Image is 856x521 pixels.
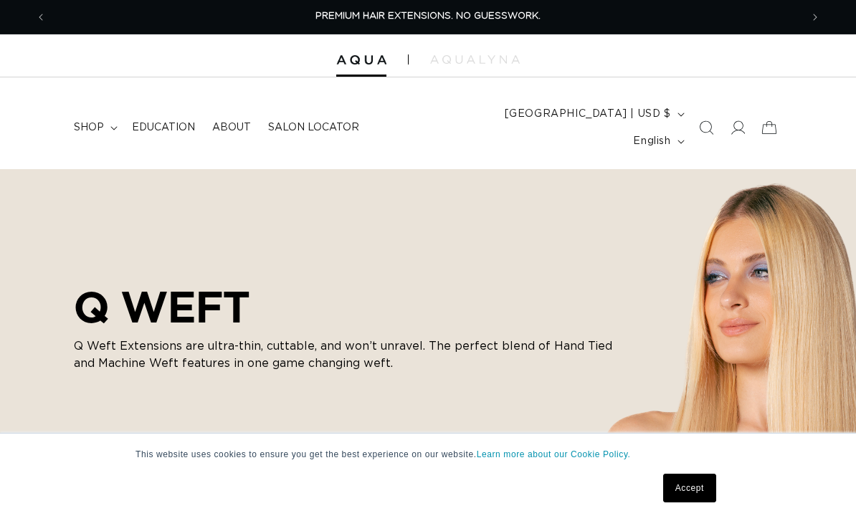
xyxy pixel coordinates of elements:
[74,121,104,134] span: shop
[123,113,204,143] a: Education
[260,113,368,143] a: Salon Locator
[633,134,670,149] span: English
[690,112,722,143] summary: Search
[505,107,671,122] span: [GEOGRAPHIC_DATA] | USD $
[74,338,619,372] p: Q Weft Extensions are ultra-thin, cuttable, and won’t unravel. The perfect blend of Hand Tied and...
[204,113,260,143] a: About
[336,55,386,65] img: Aqua Hair Extensions
[477,449,631,459] a: Learn more about our Cookie Policy.
[65,113,123,143] summary: shop
[663,474,716,502] a: Accept
[74,282,619,332] h2: Q WEFT
[212,121,251,134] span: About
[25,4,57,31] button: Previous announcement
[624,128,690,155] button: English
[315,11,541,21] span: PREMIUM HAIR EXTENSIONS. NO GUESSWORK.
[132,121,195,134] span: Education
[430,55,520,64] img: aqualyna.com
[496,100,690,128] button: [GEOGRAPHIC_DATA] | USD $
[135,448,721,461] p: This website uses cookies to ensure you get the best experience on our website.
[799,4,831,31] button: Next announcement
[268,121,359,134] span: Salon Locator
